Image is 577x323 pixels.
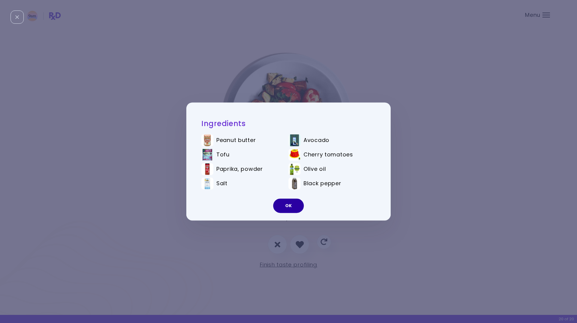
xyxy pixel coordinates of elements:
span: Avocado [304,137,329,144]
span: Olive oil [304,166,326,173]
span: Paprika, powder [216,166,263,173]
button: OK [273,199,304,213]
span: Cherry tomatoes [304,152,353,158]
span: Salt [216,180,227,187]
div: Close [11,11,24,24]
h2: Ingredients [201,119,376,128]
span: Tofu [216,152,230,158]
span: Black pepper [304,180,341,187]
span: Peanut butter [216,137,256,144]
